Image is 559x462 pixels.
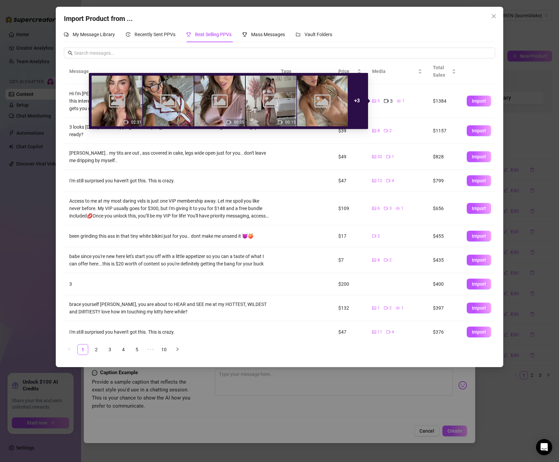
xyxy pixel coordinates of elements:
[68,51,73,55] span: search
[354,98,360,104] strong: + 3
[69,149,270,164] div: [PERSON_NAME].. my tits are out , ass covered in cake, legs wide open just for you.. don't leave ...
[378,233,380,239] span: 2
[472,154,486,159] span: Import
[159,344,169,355] li: 10
[372,179,376,183] span: picture
[91,344,102,355] li: 2
[428,192,461,225] td: $656
[389,257,392,263] span: 2
[69,280,270,288] div: 3
[296,32,300,37] span: folder
[64,32,69,37] span: comment
[78,344,88,355] a: 1
[333,225,367,247] td: $17
[389,305,392,311] span: 2
[401,305,404,311] span: 1
[428,170,461,192] td: $799
[251,32,285,37] span: Mass Messages
[467,175,491,186] button: Import
[467,125,491,136] button: Import
[64,58,275,84] th: Message
[392,178,394,184] span: 4
[491,14,496,19] span: close
[275,58,316,84] th: Tags
[132,344,142,355] a: 5
[433,64,451,79] span: Total Sales
[285,120,296,125] span: 00:15
[392,154,394,160] span: 1
[467,151,491,162] button: Import
[226,120,231,125] span: video-camera
[401,205,404,212] span: 1
[396,306,400,310] span: eye
[472,257,486,263] span: Import
[67,347,71,351] span: left
[69,177,270,184] div: I'm still surprised you haven't got this. This is crazy.
[105,344,115,355] a: 3
[367,58,428,84] th: Media
[126,32,130,37] span: history
[428,225,461,247] td: $455
[145,344,156,355] span: •••
[472,128,486,133] span: Import
[69,328,270,336] div: I'm still surprised you haven't got this. This is crazy.
[378,205,380,212] span: 6
[333,273,367,295] td: $200
[467,203,491,214] button: Import
[372,129,376,133] span: picture
[172,344,183,355] button: right
[402,98,405,104] span: 1
[378,305,380,311] span: 1
[384,258,388,262] span: video-camera
[384,129,388,133] span: video-camera
[428,144,461,170] td: $828
[472,329,486,335] span: Import
[242,32,247,37] span: trophy
[69,197,270,220] div: Access to me at my most daring vids is just one VIP membership away. Let me spoil you like never ...
[234,120,244,125] span: 00:05
[372,306,376,310] span: picture
[372,234,376,238] span: video-camera
[428,58,461,84] th: Total Sales
[91,344,101,355] a: 2
[472,98,486,104] span: Import
[389,128,392,134] span: 2
[69,301,270,315] div: brace yourself [PERSON_NAME], you are about to HEAR and SEE me at my HOTTEST, WILDEST and DIRTIES...
[372,330,376,334] span: picture
[386,155,390,159] span: video-camera
[372,99,376,103] span: picture
[396,206,400,210] span: eye
[372,155,376,159] span: picture
[428,295,461,321] td: $397
[175,347,179,351] span: right
[467,231,491,241] button: Import
[64,344,75,355] li: Previous Page
[378,154,382,160] span: 32
[386,330,390,334] span: video-camera
[372,206,376,210] span: picture
[397,99,401,103] span: eye
[69,123,270,138] div: 3 looks [DATE].. towel slipping, lace tempting, and me on all fours showing this ass off 😈 you re...
[77,344,88,355] li: 1
[333,295,367,321] td: $132
[372,258,376,262] span: picture
[186,32,191,37] span: trophy
[384,206,388,210] span: video-camera
[378,128,380,134] span: 8
[333,321,367,343] td: $47
[145,344,156,355] li: Next 5 Pages
[159,344,169,355] a: 10
[378,257,380,263] span: 8
[124,120,128,125] span: video-camera
[333,192,367,225] td: $109
[333,58,367,84] th: Price
[467,327,491,337] button: Import
[384,306,388,310] span: video-camera
[392,329,394,335] span: 4
[131,344,142,355] li: 5
[467,279,491,289] button: Import
[372,68,417,75] span: Media
[428,118,461,144] td: $1157
[278,120,283,125] span: video-camera
[69,90,270,112] div: Hi i’m [PERSON_NAME], a scientist and your girl next door 😘 Now that you’re here, let’s make this...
